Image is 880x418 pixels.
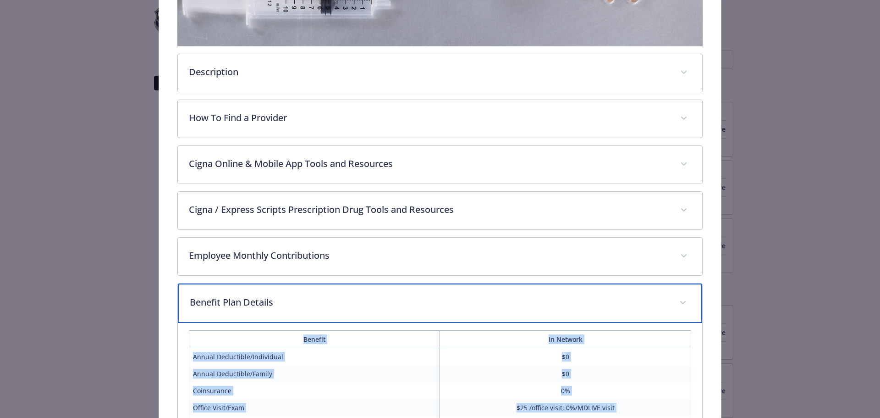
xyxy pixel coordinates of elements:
td: $0 [440,348,691,366]
th: Benefit [189,331,440,348]
p: Cigna / Express Scripts Prescription Drug Tools and Resources [189,203,670,217]
p: How To Find a Provider [189,111,670,125]
td: 0% [440,382,691,399]
div: Description [178,54,703,92]
p: Benefit Plan Details [190,295,669,309]
div: Cigna / Express Scripts Prescription Drug Tools and Resources [178,192,703,229]
th: In Network [440,331,691,348]
p: Employee Monthly Contributions [189,249,670,262]
p: Cigna Online & Mobile App Tools and Resources [189,157,670,171]
td: Coinsurance [189,382,440,399]
td: $25 /office visit; 0%/MDLIVE visit [440,399,691,416]
td: $0 [440,365,691,382]
td: Annual Deductible/Family [189,365,440,382]
div: Benefit Plan Details [178,284,703,323]
div: Cigna Online & Mobile App Tools and Resources [178,146,703,184]
td: Annual Deductible/Individual [189,348,440,366]
div: Employee Monthly Contributions [178,238,703,275]
p: Description [189,65,670,79]
div: How To Find a Provider [178,100,703,138]
td: Office Visit/Exam [189,399,440,416]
